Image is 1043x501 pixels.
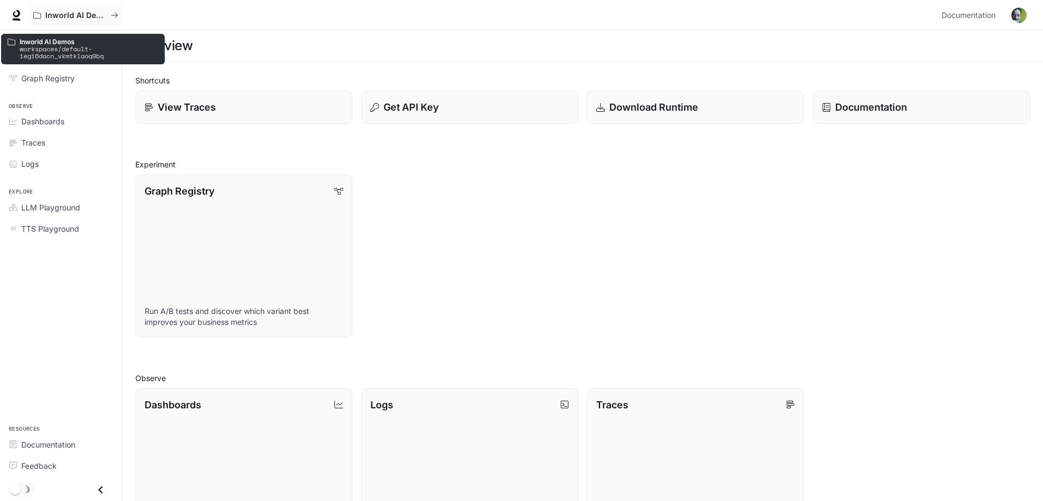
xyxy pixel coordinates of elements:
[4,133,117,152] a: Traces
[21,223,79,234] span: TTS Playground
[361,90,578,124] button: Get API Key
[21,439,75,450] span: Documentation
[4,154,117,173] a: Logs
[20,38,158,45] p: Inworld AI Demos
[813,90,1030,124] a: Documentation
[135,372,1030,384] h2: Observe
[1008,4,1030,26] button: User avatar
[158,100,216,114] p: View Traces
[596,397,628,412] p: Traces
[28,4,123,26] button: All workspaces
[135,159,1030,170] h2: Experiment
[145,397,201,412] p: Dashboards
[145,184,214,198] p: Graph Registry
[4,435,117,454] a: Documentation
[21,137,45,148] span: Traces
[21,73,75,84] span: Graph Registry
[4,112,117,131] a: Dashboards
[145,306,343,328] p: Run A/B tests and discover which variant best improves your business metrics
[1011,8,1027,23] img: User avatar
[370,397,393,412] p: Logs
[4,219,117,238] a: TTS Playground
[88,479,113,501] button: Close drawer
[135,90,352,124] a: View Traces
[942,9,996,22] span: Documentation
[135,75,1030,86] h2: Shortcuts
[10,483,21,495] span: Dark mode toggle
[609,100,698,114] p: Download Runtime
[21,158,39,170] span: Logs
[4,456,117,475] a: Feedback
[20,45,158,59] p: workspaces/default-iegi6dacn_vkmtklaoq9bq
[937,4,1004,26] a: Documentation
[587,90,804,124] a: Download Runtime
[4,198,117,217] a: LLM Playground
[21,202,80,213] span: LLM Playground
[835,100,907,114] p: Documentation
[383,100,439,114] p: Get API Key
[4,69,117,88] a: Graph Registry
[45,11,106,20] p: Inworld AI Demos
[21,460,57,472] span: Feedback
[135,174,352,337] a: Graph RegistryRun A/B tests and discover which variant best improves your business metrics
[21,116,64,127] span: Dashboards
